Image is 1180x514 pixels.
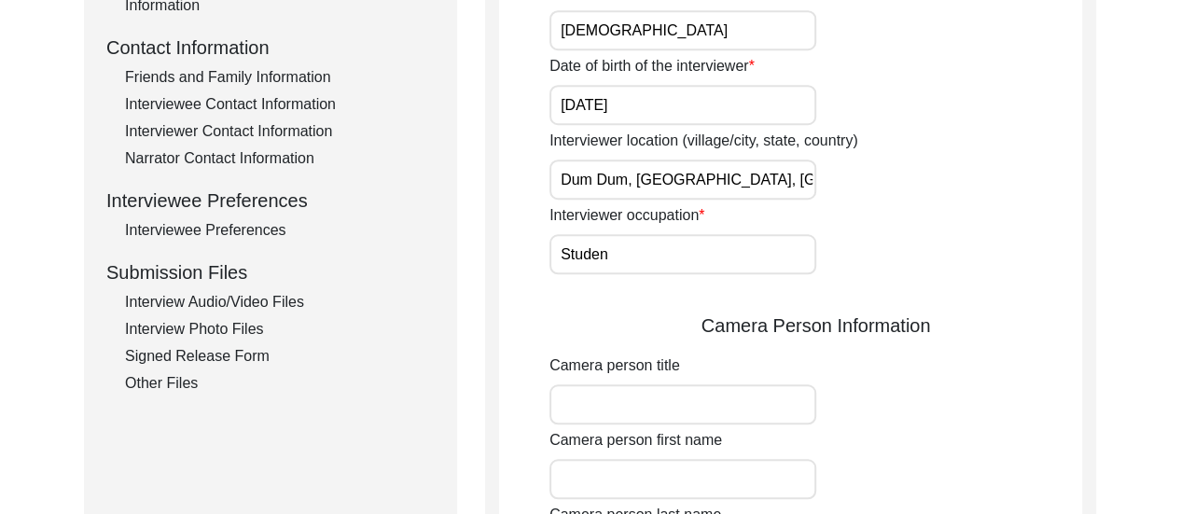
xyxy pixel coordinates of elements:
[549,130,858,152] label: Interviewer location (village/city, state, country)
[125,291,435,313] div: Interview Audio/Video Files
[125,66,435,89] div: Friends and Family Information
[106,187,435,215] div: Interviewee Preferences
[549,312,1082,340] div: Camera Person Information
[125,345,435,368] div: Signed Release Form
[125,147,435,170] div: Narrator Contact Information
[549,55,755,77] label: Date of birth of the interviewer
[125,219,435,242] div: Interviewee Preferences
[106,34,435,62] div: Contact Information
[125,372,435,395] div: Other Files
[106,258,435,286] div: Submission Files
[549,429,722,451] label: Camera person first name
[125,93,435,116] div: Interviewee Contact Information
[549,204,704,227] label: Interviewer occupation
[125,120,435,143] div: Interviewer Contact Information
[125,318,435,340] div: Interview Photo Files
[549,354,680,377] label: Camera person title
